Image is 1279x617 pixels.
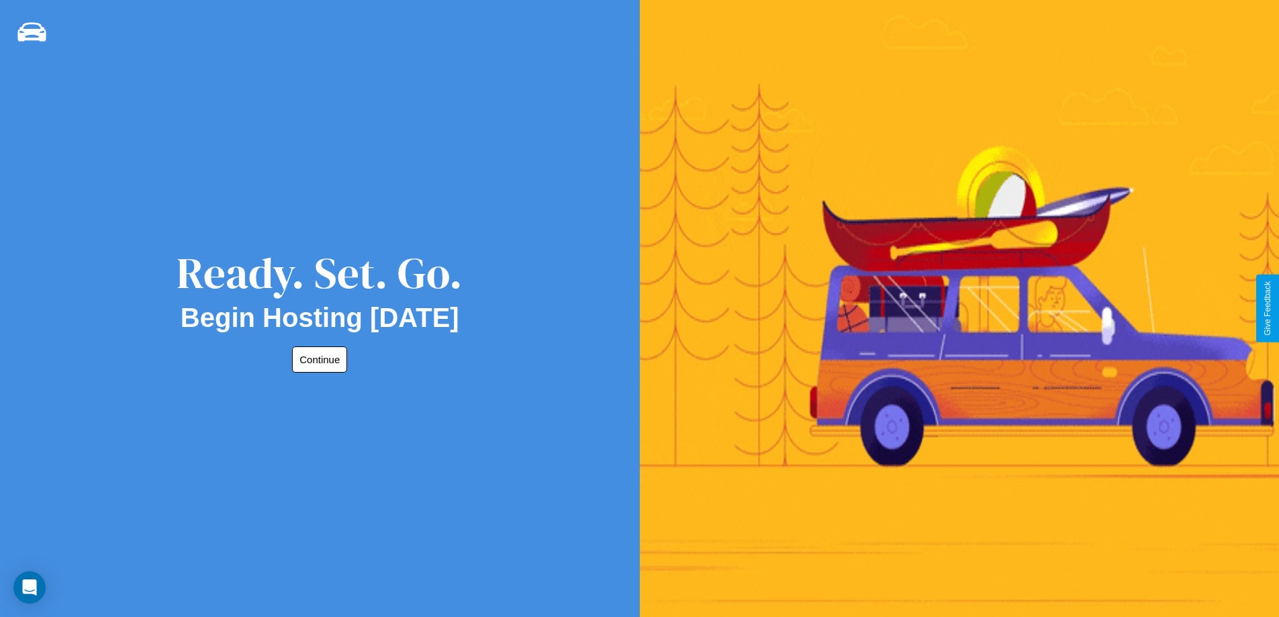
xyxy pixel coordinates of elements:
div: Open Intercom Messenger [13,571,46,604]
button: Continue [292,346,347,373]
div: Ready. Set. Go. [177,243,463,303]
div: Give Feedback [1263,281,1272,336]
h2: Begin Hosting [DATE] [181,303,459,333]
